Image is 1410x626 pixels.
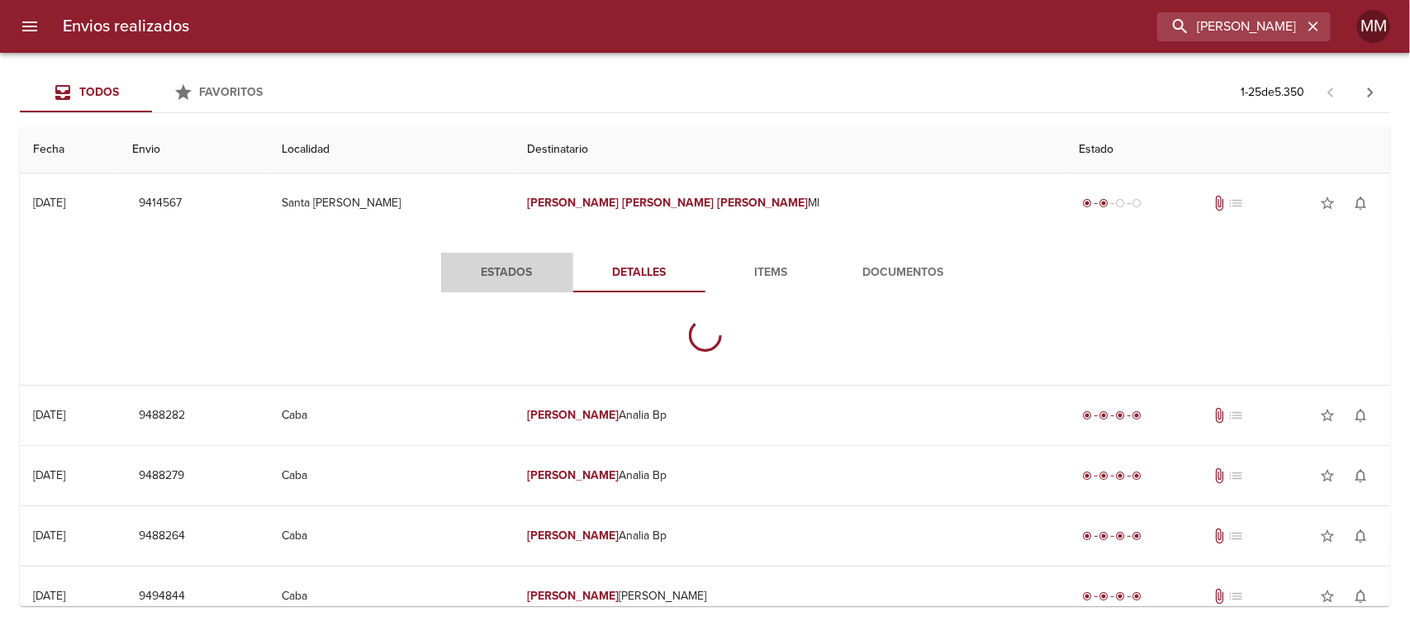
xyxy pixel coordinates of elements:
span: radio_button_checked [1132,591,1142,601]
button: 9414567 [132,188,188,219]
span: star_border [1319,195,1336,211]
td: [PERSON_NAME] [514,567,1066,626]
span: radio_button_checked [1099,410,1109,420]
span: No tiene pedido asociado [1228,528,1245,544]
span: radio_button_checked [1132,471,1142,481]
span: radio_button_checked [1116,531,1126,541]
span: radio_button_checked [1099,198,1109,208]
span: star_border [1319,407,1336,424]
span: 9488282 [139,405,185,426]
span: 9494844 [139,586,185,607]
span: notifications_none [1352,467,1369,484]
th: Envio [119,126,268,173]
span: radio_button_checked [1132,410,1142,420]
span: radio_button_checked [1116,410,1126,420]
button: Activar notificaciones [1344,519,1377,552]
span: Documentos [847,263,960,283]
span: 9414567 [139,193,182,214]
span: radio_button_checked [1099,471,1109,481]
span: radio_button_checked [1083,198,1093,208]
button: Agregar a favoritos [1311,399,1344,432]
th: Estado [1066,126,1390,173]
span: Detalles [583,263,696,283]
th: Fecha [20,126,119,173]
div: Entregado [1080,528,1146,544]
td: Caba [268,386,514,445]
span: notifications_none [1352,195,1369,211]
div: Abrir información de usuario [1357,10,1390,43]
em: [PERSON_NAME] [622,196,714,210]
span: Tiene documentos adjuntos [1212,467,1228,484]
td: Analia Bp [514,446,1066,505]
button: Agregar a favoritos [1311,187,1344,220]
button: Agregar a favoritos [1311,519,1344,552]
span: star_border [1319,467,1336,484]
th: Localidad [268,126,514,173]
button: 9488264 [132,521,192,552]
span: radio_button_checked [1099,531,1109,541]
span: 9488279 [139,466,184,486]
button: Activar notificaciones [1344,459,1377,492]
em: [PERSON_NAME] [527,196,619,210]
button: menu [10,7,50,46]
span: radio_button_checked [1116,471,1126,481]
div: [DATE] [33,408,65,422]
span: Items [715,263,828,283]
h6: Envios realizados [63,13,189,40]
span: No tiene pedido asociado [1228,588,1245,605]
span: Tiene documentos adjuntos [1212,588,1228,605]
span: star_border [1319,588,1336,605]
span: radio_button_unchecked [1132,198,1142,208]
span: Todos [79,85,119,99]
button: 9488282 [132,401,192,431]
span: radio_button_checked [1116,591,1126,601]
span: Tiene documentos adjuntos [1212,195,1228,211]
span: radio_button_checked [1132,531,1142,541]
div: MM [1357,10,1390,43]
span: Pagina siguiente [1351,73,1390,112]
span: radio_button_checked [1083,471,1093,481]
span: radio_button_checked [1083,591,1093,601]
button: Activar notificaciones [1344,580,1377,613]
span: No tiene pedido asociado [1228,195,1245,211]
span: star_border [1319,528,1336,544]
span: Tiene documentos adjuntos [1212,407,1228,424]
div: Tabs Envios [20,73,284,112]
td: Ml [514,173,1066,233]
span: Estados [451,263,563,283]
span: notifications_none [1352,528,1369,544]
em: [PERSON_NAME] [527,529,619,543]
td: Santa [PERSON_NAME] [268,173,514,233]
em: [PERSON_NAME] [717,196,809,210]
button: Agregar a favoritos [1311,459,1344,492]
td: Analia Bp [514,506,1066,566]
span: radio_button_checked [1099,591,1109,601]
input: buscar [1157,12,1303,41]
span: radio_button_unchecked [1116,198,1126,208]
div: [DATE] [33,529,65,543]
span: radio_button_checked [1083,410,1093,420]
button: 9488279 [132,461,191,491]
button: Activar notificaciones [1344,187,1377,220]
td: Caba [268,506,514,566]
div: Entregado [1080,467,1146,484]
p: 1 - 25 de 5.350 [1241,84,1304,101]
div: [DATE] [33,196,65,210]
em: [PERSON_NAME] [527,589,619,603]
div: Tabs detalle de guia [441,253,970,292]
div: Entregado [1080,588,1146,605]
em: [PERSON_NAME] [527,408,619,422]
span: Favoritos [200,85,263,99]
div: [DATE] [33,589,65,603]
div: Despachado [1080,195,1146,211]
button: 9494844 [132,581,192,612]
span: No tiene pedido asociado [1228,467,1245,484]
th: Destinatario [514,126,1066,173]
div: [DATE] [33,468,65,482]
td: Caba [268,446,514,505]
em: [PERSON_NAME] [527,468,619,482]
div: Entregado [1080,407,1146,424]
span: radio_button_checked [1083,531,1093,541]
span: 9488264 [139,526,185,547]
td: Analia Bp [514,386,1066,445]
